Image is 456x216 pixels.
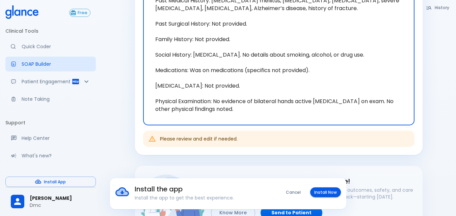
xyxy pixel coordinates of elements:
[22,78,72,85] p: Patient Engagement
[69,9,96,17] a: Click to view or change your subscription
[310,187,341,197] button: Install Now
[423,3,453,12] button: History
[5,74,96,89] div: Patient Reports & Referrals
[30,195,90,202] span: [PERSON_NAME]
[5,190,96,213] div: [PERSON_NAME]Dmc
[5,23,96,39] li: Clinical Tools
[135,194,264,201] p: Install the app to get the best experience.
[5,39,96,54] a: Moramiz: Find ICD10AM codes instantly
[135,184,264,194] h6: Install the app
[282,187,305,197] button: Cancel
[69,9,90,17] button: Free
[5,92,96,106] a: Advanced note-taking
[5,131,96,146] a: Get help from our support team
[22,152,90,159] p: What's new?
[160,133,238,145] div: Please review and edit if needed.
[75,10,90,16] span: Free
[5,177,96,187] button: Install App
[30,202,90,209] p: Dmc
[22,96,90,102] p: Note Taking
[211,176,417,187] h6: Better outcomes start with a simple note!
[22,61,90,67] p: SOAP Builder
[5,148,96,163] div: Recent updates and feature releases
[22,135,90,142] p: Help Center
[5,57,96,71] a: Docugen: Compose a clinical documentation in seconds
[22,43,90,50] p: Quick Coder
[5,115,96,131] li: Support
